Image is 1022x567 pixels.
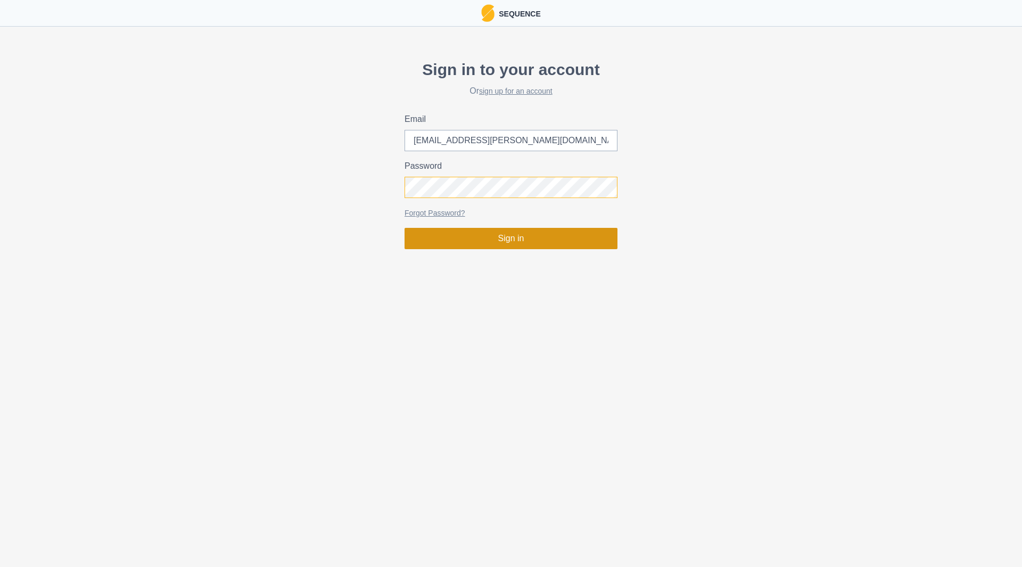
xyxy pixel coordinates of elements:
label: Email [405,113,611,126]
p: Sign in to your account [405,57,617,81]
button: Sign in [405,228,617,249]
a: Forgot Password? [405,209,465,217]
img: Logo [481,4,494,22]
a: sign up for an account [479,87,553,95]
p: Sequence [494,6,541,20]
label: Password [405,160,611,172]
h2: Or [405,86,617,96]
a: LogoSequence [481,4,541,22]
